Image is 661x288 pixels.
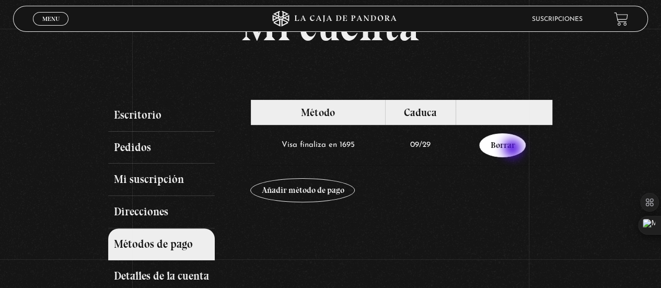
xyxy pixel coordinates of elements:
[404,106,437,119] span: Caduca
[250,178,355,202] a: Añadir método de pago
[39,25,63,32] span: Cerrar
[385,125,456,165] td: 09/29
[108,164,215,196] a: Mi suscripción
[108,196,215,228] a: Direcciones
[108,228,215,261] a: Métodos de pago
[251,125,385,165] td: Visa finaliza en 1695
[479,133,526,157] a: Borrar
[532,16,583,22] a: Suscripciones
[108,132,215,164] a: Pedidos
[301,106,335,119] span: Método
[108,99,215,132] a: Escritorio
[614,12,628,26] a: View your shopping cart
[42,16,60,22] span: Menu
[108,5,552,47] h1: Mi cuenta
